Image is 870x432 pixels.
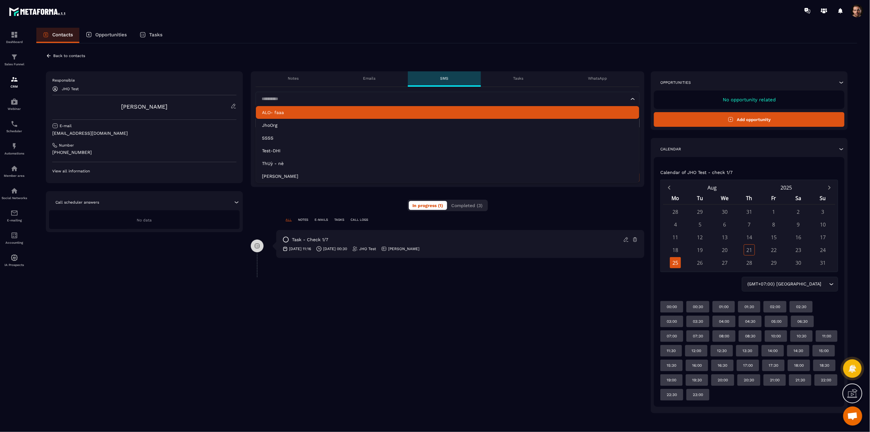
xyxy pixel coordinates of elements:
p: JHO Test [62,87,79,91]
div: 18 [670,244,681,256]
p: 20:30 [744,378,754,383]
p: 02:00 [770,304,780,309]
img: automations [11,254,18,262]
p: CALL LOGS [351,218,368,222]
div: 1 [768,206,779,217]
div: Calendar wrapper [663,193,835,268]
span: Completed (3) [452,203,483,208]
img: accountant [11,232,18,239]
div: 30 [793,257,804,268]
button: In progress (1) [409,201,447,210]
a: formationformationCRM [2,71,27,93]
p: 16:30 [718,363,727,368]
p: 05:00 [771,319,781,324]
p: Tasks [513,76,523,81]
p: 04:00 [719,319,729,324]
div: 6 [719,219,730,230]
div: Mo [663,193,688,204]
div: 31 [744,206,755,217]
div: 28 [744,257,755,268]
div: 12 [694,232,706,243]
p: JhoOrg [262,122,633,128]
div: Tu [688,193,712,204]
img: automations [11,165,18,172]
p: SSSS [262,135,633,141]
a: automationsautomationsAutomations [2,138,27,160]
p: Webinar [2,107,27,111]
p: Calendar of JHO Test - check 1/7 [660,170,733,175]
p: View all information [52,169,236,174]
div: Calendar days [663,206,835,268]
p: Tasks [149,32,163,38]
div: 31 [817,257,829,268]
div: 25 [670,257,681,268]
p: [PHONE_NUMBER] [52,149,236,155]
p: 23:00 [693,392,703,397]
p: 07:30 [693,334,703,339]
div: 26 [694,257,706,268]
p: 22:30 [667,392,677,397]
img: formation [11,31,18,39]
p: [DATE] 11:16 [289,246,311,251]
p: Call scheduler answers [55,200,99,205]
a: Opportunities [79,28,133,43]
p: Test-DHI [262,148,633,154]
p: Number [59,143,74,148]
img: email [11,209,18,217]
p: Scheduler [2,129,27,133]
p: 08:00 [719,334,729,339]
p: Emails [363,76,376,81]
a: Tasks [133,28,169,43]
p: 02:30 [796,304,806,309]
img: social-network [11,187,18,195]
p: Social Networks [2,196,27,200]
div: 22 [768,244,779,256]
p: Sales Funnel [2,62,27,66]
p: Back to contacts [53,54,85,58]
input: Search for option [823,281,828,288]
p: ThUỳ - nè [262,160,633,167]
div: 16 [793,232,804,243]
div: 21 [744,244,755,256]
div: Th [737,193,762,204]
div: 8 [768,219,779,230]
div: Su [811,193,835,204]
a: [PERSON_NAME] [121,103,167,110]
p: 22:00 [821,378,831,383]
button: Completed (3) [448,201,487,210]
div: 9 [793,219,804,230]
p: 15:30 [667,363,676,368]
p: Calendar [660,147,681,152]
div: 14 [744,232,755,243]
p: IA Prospects [2,263,27,267]
p: [DATE] 00:30 [323,246,347,251]
p: E-MAILS [315,218,328,222]
a: formationformationSales Funnel [2,48,27,71]
div: 2 [793,206,804,217]
p: ALO- faaa [262,109,633,116]
input: Search for option [260,96,629,103]
p: [PERSON_NAME] [388,246,420,251]
img: automations [11,98,18,105]
p: 15:00 [819,348,829,353]
div: 10 [817,219,829,230]
div: 23 [793,244,804,256]
a: automationsautomationsMember area [2,160,27,182]
p: 10:30 [797,334,806,339]
p: 12:00 [692,348,701,353]
p: task - check 1/7 [292,237,329,243]
p: 21:00 [770,378,779,383]
p: JHO Test [359,246,376,251]
p: Dashboard [2,40,27,44]
div: 19 [694,244,706,256]
button: Add opportunity [654,112,845,127]
button: Next month [823,183,835,192]
p: 16:00 [692,363,702,368]
img: scheduler [11,120,18,128]
a: accountantaccountantAccounting [2,227,27,249]
div: 5 [694,219,706,230]
p: 21:30 [795,378,805,383]
span: No data [137,218,152,222]
a: automationsautomationsWebinar [2,93,27,115]
button: Open years overlay [749,182,823,193]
